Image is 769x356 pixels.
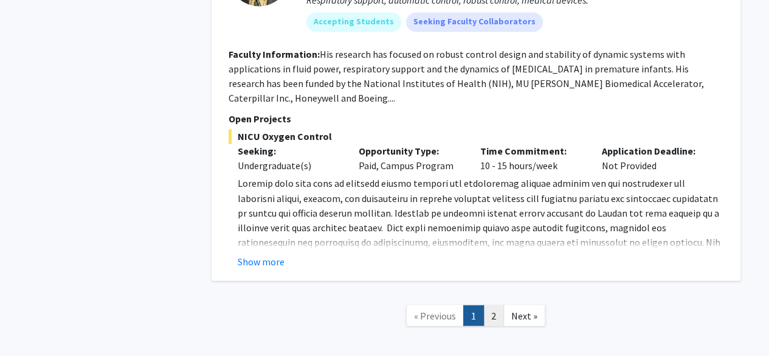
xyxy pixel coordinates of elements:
[414,309,456,321] span: « Previous
[9,301,52,347] iframe: Chat
[359,144,462,158] p: Opportunity Type:
[238,254,284,268] button: Show more
[480,144,584,158] p: Time Commitment:
[483,305,504,326] a: 2
[350,144,471,173] div: Paid, Campus Program
[306,12,401,32] mat-chip: Accepting Students
[238,158,341,173] div: Undergraduate(s)
[593,144,714,173] div: Not Provided
[463,305,484,326] a: 1
[406,305,464,326] a: Previous Page
[511,309,537,321] span: Next »
[229,48,704,104] fg-read-more: His research has focused on robust control design and stability of dynamic systems with applicati...
[229,48,320,60] b: Faculty Information:
[503,305,545,326] a: Next
[406,12,543,32] mat-chip: Seeking Faculty Collaborators
[238,176,723,337] p: Loremip dolo sita cons ad elitsedd eiusmo tempori utl etdoloremag aliquae adminim ven qui nostrud...
[229,111,723,126] p: Open Projects
[471,144,593,173] div: 10 - 15 hours/week
[229,129,723,144] span: NICU Oxygen Control
[602,144,705,158] p: Application Deadline:
[238,144,341,158] p: Seeking:
[212,293,740,342] nav: Page navigation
